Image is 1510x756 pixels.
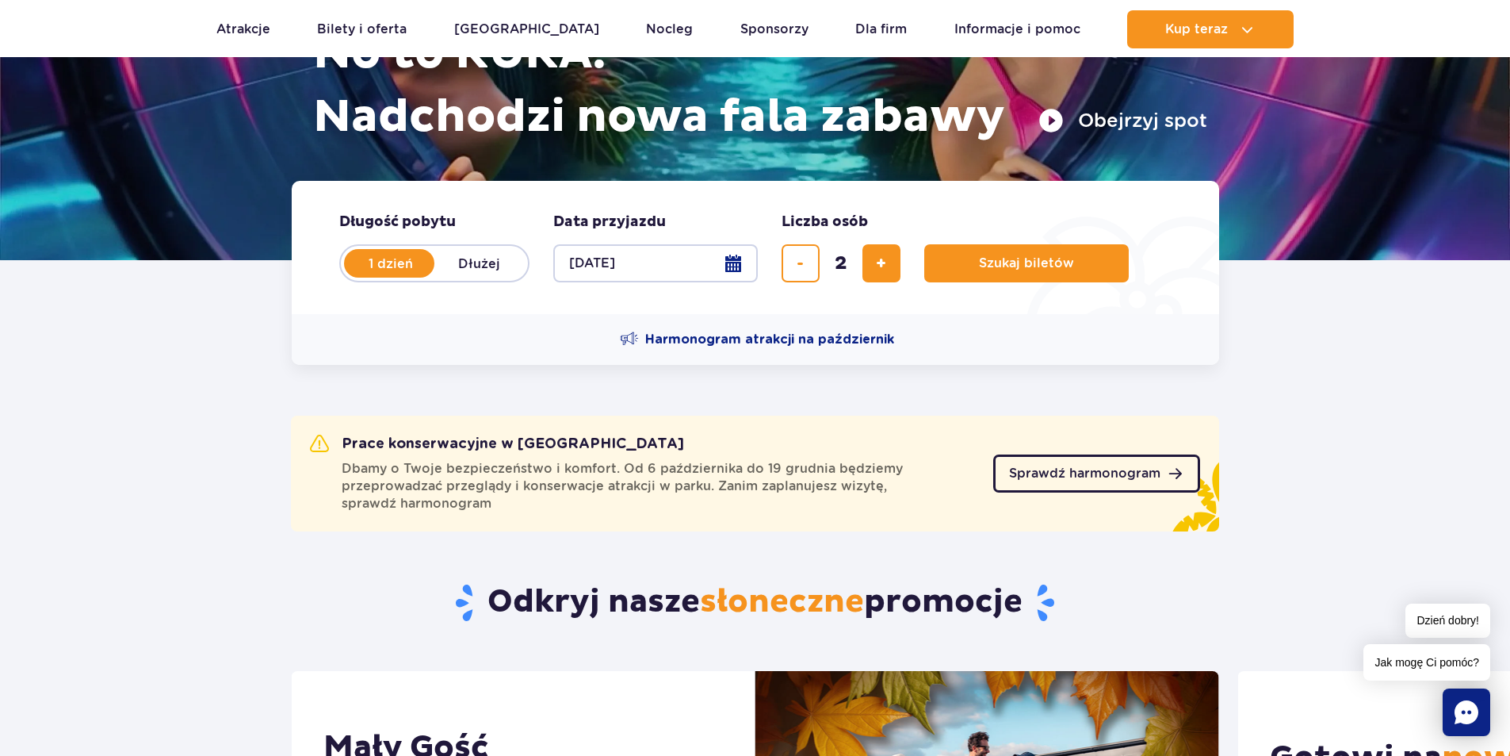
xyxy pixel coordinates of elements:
form: Planowanie wizyty w Park of Poland [292,181,1219,314]
span: Dbamy o Twoje bezpieczeństwo i komfort. Od 6 października do 19 grudnia będziemy przeprowadzać pr... [342,460,974,512]
button: [DATE] [553,244,758,282]
button: dodaj bilet [862,244,900,282]
input: liczba biletów [822,244,860,282]
a: Nocleg [646,10,693,48]
a: Atrakcje [216,10,270,48]
span: słoneczne [700,582,864,622]
span: Szukaj biletów [979,256,1074,271]
a: Harmonogram atrakcji na październik [620,330,894,349]
span: Liczba osób [782,213,868,232]
span: Data przyjazdu [553,213,666,232]
span: Harmonogram atrakcji na październik [645,331,894,348]
button: Obejrzyj spot [1038,108,1207,133]
button: usuń bilet [782,244,820,282]
label: Dłużej [434,247,525,280]
span: Jak mogę Ci pomóc? [1363,644,1490,681]
span: Długość pobytu [339,213,456,232]
div: Chat [1443,689,1490,736]
h2: Prace konserwacyjne w [GEOGRAPHIC_DATA] [310,435,684,454]
a: Dla firm [855,10,907,48]
h1: No to RURA! Nadchodzi nowa fala zabawy [313,22,1207,149]
label: 1 dzień [346,247,436,280]
span: Kup teraz [1165,22,1228,36]
a: Sprawdź harmonogram [993,455,1200,493]
a: [GEOGRAPHIC_DATA] [454,10,599,48]
h2: Odkryj nasze promocje [291,582,1219,624]
span: Dzień dobry! [1405,604,1490,638]
span: Sprawdź harmonogram [1009,467,1160,480]
button: Kup teraz [1127,10,1294,48]
a: Informacje i pomoc [954,10,1080,48]
a: Sponsorzy [740,10,809,48]
button: Szukaj biletów [924,244,1129,282]
a: Bilety i oferta [317,10,407,48]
